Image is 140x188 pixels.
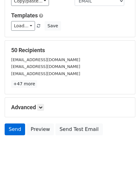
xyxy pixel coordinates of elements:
a: Send Test Email [55,123,103,135]
a: Send [5,123,25,135]
a: Templates [11,12,38,19]
a: +47 more [11,80,37,88]
small: [EMAIL_ADDRESS][DOMAIN_NAME] [11,71,80,76]
a: Load... [11,21,35,31]
button: Save [45,21,61,31]
h5: Advanced [11,104,129,111]
iframe: Chat Widget [109,158,140,188]
small: [EMAIL_ADDRESS][DOMAIN_NAME] [11,57,80,62]
a: Preview [27,123,54,135]
small: [EMAIL_ADDRESS][DOMAIN_NAME] [11,64,80,69]
h5: 50 Recipients [11,47,129,54]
